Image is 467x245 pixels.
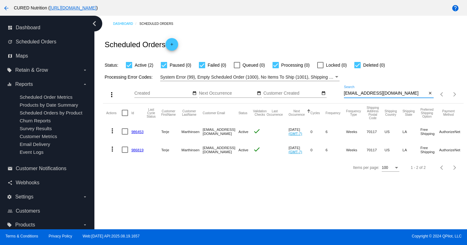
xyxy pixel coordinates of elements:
[436,88,448,101] button: Previous page
[326,141,346,159] mat-cell: 6
[243,61,265,69] span: Queued (0)
[448,161,461,174] button: Next page
[257,91,261,96] mat-icon: date_range
[109,127,116,135] mat-icon: more_vert
[8,178,87,188] a: share Webhooks
[427,90,434,97] button: Clear
[8,51,87,61] a: map Maps
[160,73,340,81] mat-select: Filter by Processing Error Codes
[321,91,326,96] mat-icon: date_range
[311,111,320,115] button: Change sorting for Cycles
[253,127,261,135] mat-icon: check
[20,134,57,139] a: Customer Metrics
[135,61,153,69] span: Active (2)
[161,109,176,116] button: Change sorting for CustomerFirstName
[8,166,13,171] i: email
[439,122,464,141] mat-cell: AuthorizeNet
[20,110,82,115] a: Scheduled Orders by Product
[239,111,247,115] button: Change sorting for Status
[15,81,33,87] span: Reports
[15,67,48,73] span: Retain & Grow
[104,38,178,51] h2: Scheduled Orders
[367,122,385,141] mat-cell: 70117
[16,39,56,45] span: Scheduled Orders
[289,131,302,136] a: (GMT-7)
[346,109,361,116] button: Change sorting for FrequencyType
[267,109,283,116] button: Change sorting for LastOccurrenceUtc
[8,25,13,30] i: dashboard
[8,206,87,216] a: people_outline Customers
[20,118,51,123] a: Churn Reports
[5,234,38,238] a: Terms & Conditions
[82,194,87,199] i: arrow_drop_down
[289,150,302,154] a: (GMT-7)
[7,68,12,73] i: local_offer
[411,165,425,170] div: 1 - 2 of 2
[20,142,50,147] a: Email Delivery
[311,141,326,159] mat-cell: 0
[428,91,432,96] mat-icon: close
[402,109,415,116] button: Change sorting for ShippingState
[113,19,139,29] a: Dashboard
[420,108,434,118] button: Change sorting for PreferredShippingOption
[147,108,155,118] button: Change sorting for LastProcessingCycleId
[402,141,420,159] mat-cell: LA
[385,109,397,116] button: Change sorting for ShippingCountry
[131,111,134,115] button: Change sorting for Id
[8,209,13,214] i: people_outline
[161,141,181,159] mat-cell: Terje
[346,122,367,141] mat-cell: Weeks
[131,130,143,134] a: 986453
[49,234,72,238] a: Privacy Policy
[436,161,448,174] button: Previous page
[20,149,43,155] span: Event Logs
[311,122,326,141] mat-cell: 0
[7,194,12,199] i: settings
[170,61,191,69] span: Paused (0)
[16,25,40,31] span: Dashboard
[168,42,176,50] mat-icon: add
[239,234,462,238] span: Copyright © 2024 QPilot, LLC
[7,222,12,227] i: local_offer
[253,103,267,122] mat-header-cell: Validation Checks
[346,141,367,159] mat-cell: Weeks
[104,63,118,68] span: Status:
[203,122,239,141] mat-cell: [EMAIL_ADDRESS][DOMAIN_NAME]
[420,122,439,141] mat-cell: Free Shipping
[8,180,13,185] i: share
[289,141,311,159] mat-cell: [DATE]
[7,82,12,87] i: equalizer
[420,141,439,159] mat-cell: Free Shipping
[8,53,13,58] i: map
[253,146,261,153] mat-icon: check
[363,61,385,69] span: Deleted (0)
[448,88,461,101] button: Next page
[208,61,226,69] span: Failed (0)
[15,194,33,200] span: Settings
[382,166,399,170] mat-select: Items per page:
[106,103,122,122] mat-header-cell: Actions
[8,23,87,33] a: dashboard Dashboard
[89,19,99,29] i: chevron_left
[385,122,402,141] mat-cell: US
[239,148,249,152] span: Active
[326,111,340,115] button: Change sorting for Frequency
[139,19,179,29] a: Scheduled Orders
[382,165,388,170] span: 100
[353,165,379,170] div: Items per page:
[367,141,385,159] mat-cell: 70117
[16,208,40,214] span: Customers
[192,91,197,96] mat-icon: date_range
[385,141,402,159] mat-cell: US
[182,122,203,141] mat-cell: Marthinsen
[20,94,72,100] a: Scheduled Order Metrics
[8,37,87,47] a: update Scheduled Orders
[203,141,239,159] mat-cell: [EMAIL_ADDRESS][DOMAIN_NAME]
[8,164,87,174] a: email Customer Notifications
[182,109,197,116] button: Change sorting for CustomerLastName
[289,122,311,141] mat-cell: [DATE]
[20,126,52,131] span: Survey Results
